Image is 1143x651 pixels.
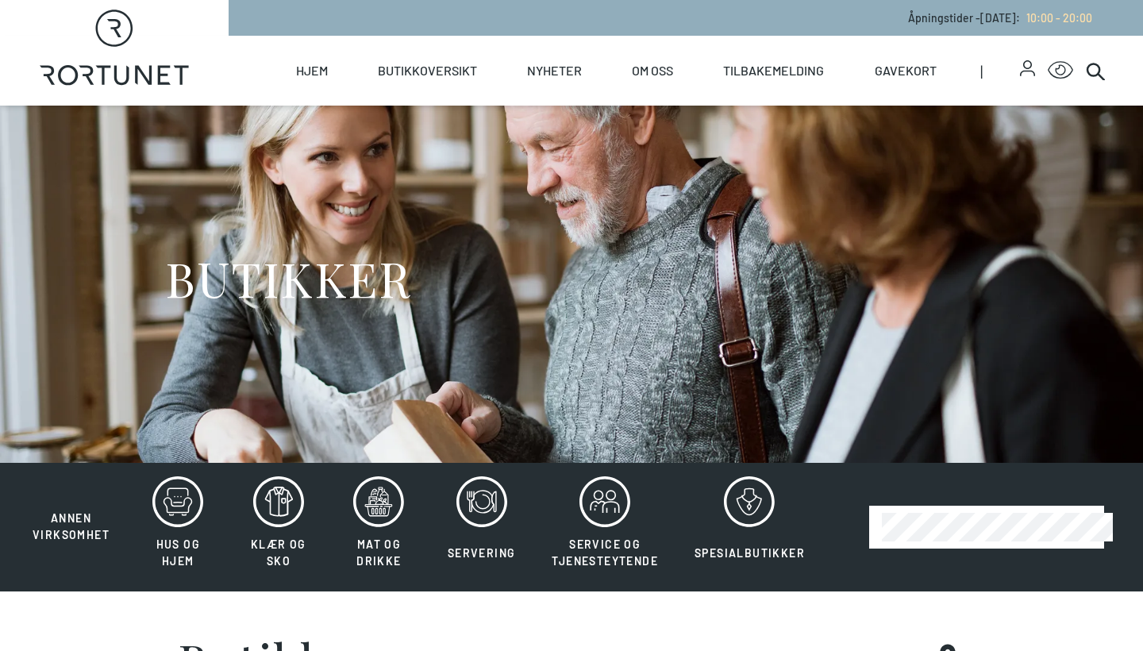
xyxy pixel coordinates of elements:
[378,36,477,106] a: Butikkoversikt
[980,36,1020,106] span: |
[330,476,428,579] button: Mat og drikke
[678,476,822,579] button: Spesialbutikker
[695,546,805,560] span: Spesialbutikker
[632,36,673,106] a: Om oss
[431,476,533,579] button: Servering
[1026,11,1092,25] span: 10:00 - 20:00
[527,36,582,106] a: Nyheter
[165,248,410,308] h1: BUTIKKER
[1020,11,1092,25] a: 10:00 - 20:00
[16,476,126,544] button: Annen virksomhet
[33,511,110,541] span: Annen virksomhet
[230,476,328,579] button: Klær og sko
[1048,58,1073,83] button: Open Accessibility Menu
[908,10,1092,26] p: Åpningstider - [DATE] :
[251,537,306,568] span: Klær og sko
[156,537,200,568] span: Hus og hjem
[296,36,328,106] a: Hjem
[535,476,675,579] button: Service og tjenesteytende
[875,36,937,106] a: Gavekort
[129,476,227,579] button: Hus og hjem
[356,537,401,568] span: Mat og drikke
[448,546,516,560] span: Servering
[723,36,824,106] a: Tilbakemelding
[552,537,658,568] span: Service og tjenesteytende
